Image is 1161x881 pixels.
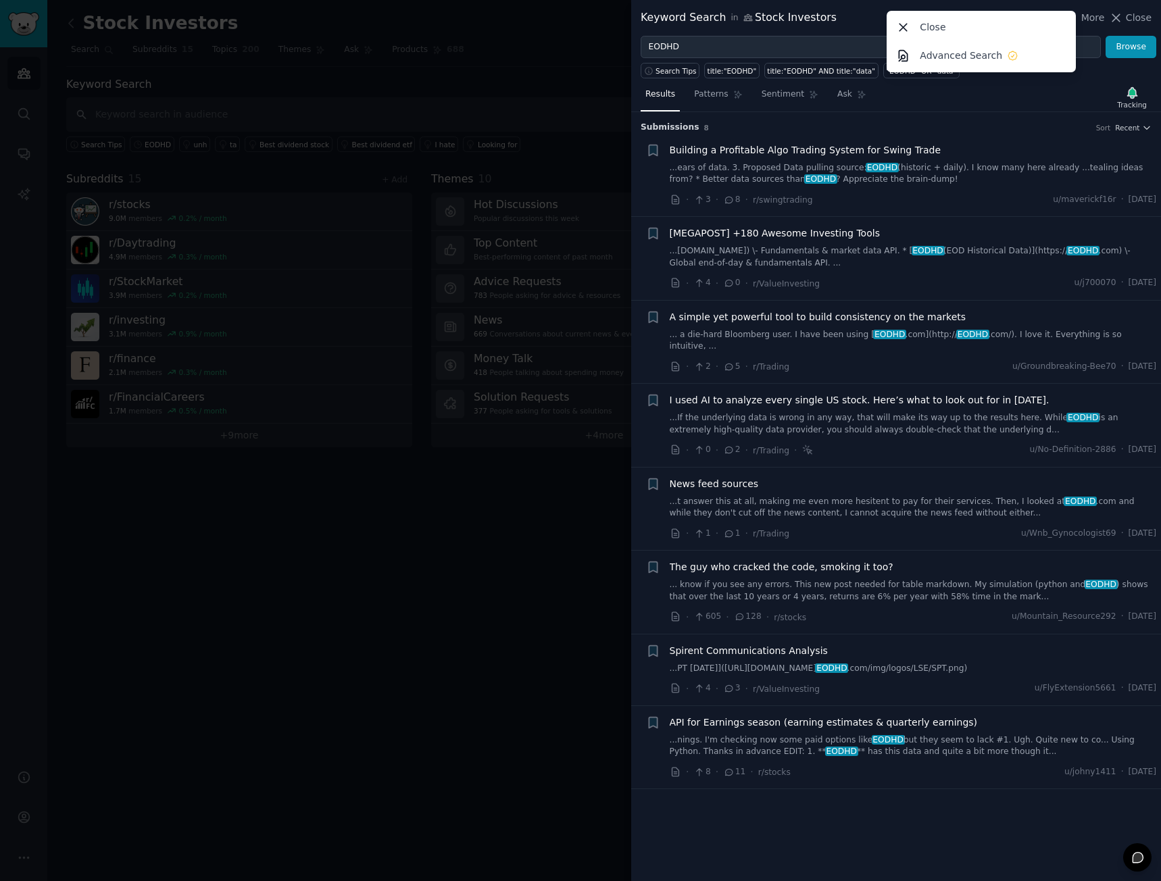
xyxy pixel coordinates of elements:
[716,682,718,696] span: ·
[641,84,680,111] a: Results
[716,765,718,779] span: ·
[1121,444,1124,456] span: ·
[670,329,1157,353] a: ... a die-hard Bloomberg user. I have been using [EODHD.com](http://EODHD.com/). I love it. Every...
[753,446,789,455] span: r/Trading
[1129,444,1156,456] span: [DATE]
[1121,194,1124,206] span: ·
[726,610,728,624] span: ·
[670,663,1157,675] a: ...PT [DATE]]([URL][DOMAIN_NAME]EODHD.com/img/logos/LSE/SPT.png)
[686,359,689,374] span: ·
[693,361,710,373] span: 2
[704,124,709,132] span: 8
[794,443,797,457] span: ·
[833,84,871,111] a: Ask
[693,194,710,206] span: 3
[716,193,718,207] span: ·
[670,245,1157,269] a: ...[DOMAIN_NAME]) \- Fundamentals & market data API. * [EODHD(EOD Historical Data)](https://EODHD...
[1085,580,1118,589] span: EODHD
[753,279,820,288] span: r/ValueInvesting
[758,767,791,777] span: r/stocks
[866,163,899,172] span: EODHD
[837,89,852,101] span: Ask
[1030,444,1116,456] span: u/No-Definition-2886
[889,41,1074,70] a: Advanced Search
[716,526,718,540] span: ·
[693,611,721,623] span: 605
[694,89,728,101] span: Patterns
[753,195,813,205] span: r/swingtrading
[723,361,740,373] span: 5
[764,63,879,78] a: title:"EODHD" AND title:"data"
[670,715,978,730] a: API for Earnings season (earning estimates & quarterly earnings)
[641,63,699,78] button: Search Tips
[753,529,789,538] span: r/Trading
[1121,611,1124,623] span: ·
[716,276,718,291] span: ·
[1129,611,1156,623] span: [DATE]
[1012,611,1116,623] span: u/Mountain_Resource292
[686,765,689,779] span: ·
[750,765,753,779] span: ·
[708,66,757,76] div: title:"EODHD"
[670,143,941,157] span: Building a Profitable Algo Trading System for Swing Trade
[670,496,1157,520] a: ...t answer this at all, making me even more hesitent to pay for their services. Then, I looked a...
[1066,413,1100,422] span: EODHD
[1067,11,1105,25] button: More
[1035,682,1116,695] span: u/FlyExtension5661
[723,194,740,206] span: 8
[731,12,738,24] span: in
[1066,246,1100,255] span: EODHD
[641,36,1101,59] input: Try a keyword related to your business
[920,49,1002,63] p: Advanced Search
[920,20,945,34] p: Close
[693,277,710,289] span: 4
[1053,194,1116,206] span: u/maverickf16r
[670,393,1049,407] a: I used AI to analyze every single US stock. Here’s what to look out for in [DATE].
[693,682,710,695] span: 4
[745,359,748,374] span: ·
[686,682,689,696] span: ·
[723,766,745,778] span: 11
[745,193,748,207] span: ·
[886,66,956,76] div: "EODHD" OR "data"
[804,174,837,184] span: EODHD
[1074,277,1116,289] span: u/j700070
[883,63,960,78] a: "EODHD" OR "data"
[1081,11,1105,25] span: More
[745,276,748,291] span: ·
[670,560,893,574] a: The guy who cracked the code, smoking it too?
[757,84,823,111] a: Sentiment
[723,277,740,289] span: 0
[1109,11,1152,25] button: Close
[670,644,828,658] a: Spirent Communications Analysis
[686,276,689,291] span: ·
[670,162,1157,186] a: ...ears of data. 3. Proposed Data pulling source:EODHD(historic + daily). I know many here alread...
[686,526,689,540] span: ·
[1129,277,1156,289] span: [DATE]
[670,226,880,241] a: [MEGAPOST] +180 Awesome Investing Tools
[745,443,748,457] span: ·
[753,362,789,372] span: r/Trading
[723,528,740,540] span: 1
[641,9,837,26] div: Keyword Search Stock Investors
[686,443,689,457] span: ·
[912,246,945,255] span: EODHD
[693,766,710,778] span: 8
[1121,528,1124,540] span: ·
[645,89,675,101] span: Results
[1112,83,1152,111] button: Tracking
[1121,682,1124,695] span: ·
[1064,497,1097,506] span: EODHD
[762,89,804,101] span: Sentiment
[670,310,966,324] a: A simple yet powerful tool to build consistency on the markets
[1126,11,1152,25] span: Close
[1064,766,1116,778] span: u/johny1411
[873,330,906,339] span: EODHD
[745,526,748,540] span: ·
[1121,277,1124,289] span: ·
[753,684,820,694] span: r/ValueInvesting
[670,477,759,491] a: News feed sources
[670,412,1157,436] a: ...If the underlying data is wrong in any way, that will make its way up to the results here. Whi...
